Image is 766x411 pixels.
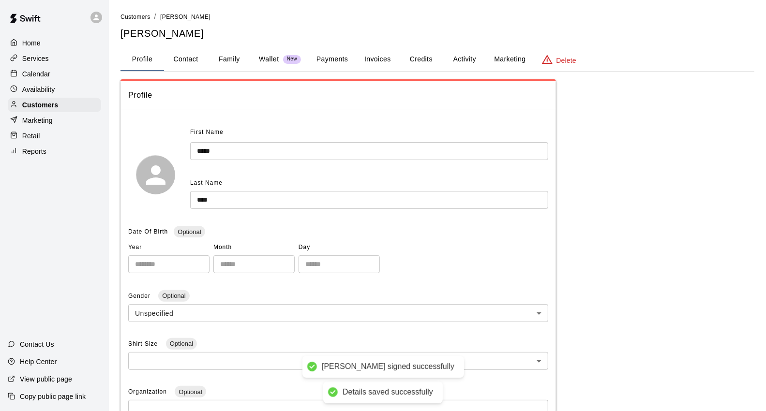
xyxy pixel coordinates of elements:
p: Copy public page link [20,392,86,401]
button: Credits [399,48,443,71]
a: Retail [8,129,101,143]
p: Customers [22,100,58,110]
span: Day [299,240,380,255]
a: Customers [8,98,101,112]
span: Year [128,240,210,255]
p: Availability [22,85,55,94]
p: Contact Us [20,339,54,349]
button: Marketing [486,48,533,71]
p: Help Center [20,357,57,367]
a: Customers [120,13,150,20]
span: Last Name [190,179,223,186]
p: Retail [22,131,40,141]
button: Payments [309,48,356,71]
a: Marketing [8,113,101,128]
div: [PERSON_NAME] signed successfully [322,362,454,372]
p: Marketing [22,116,53,125]
p: Calendar [22,69,50,79]
span: Gender [128,293,152,299]
button: Family [208,48,251,71]
div: Unspecified [128,304,548,322]
span: New [283,56,301,62]
span: Customers [120,14,150,20]
a: Home [8,36,101,50]
h5: [PERSON_NAME] [120,27,754,40]
span: Date Of Birth [128,228,168,235]
span: First Name [190,125,224,140]
a: Reports [8,144,101,159]
div: basic tabs example [120,48,754,71]
button: Profile [120,48,164,71]
span: Optional [174,228,205,235]
div: Details saved successfully [343,387,433,397]
button: Invoices [356,48,399,71]
span: Optional [175,388,206,396]
span: [PERSON_NAME] [160,14,210,20]
button: Contact [164,48,208,71]
a: Availability [8,82,101,97]
span: Month [213,240,295,255]
p: Reports [22,147,46,156]
button: Activity [443,48,486,71]
span: Shirt Size [128,340,160,347]
p: Home [22,38,41,48]
a: Calendar [8,67,101,81]
span: Profile [128,89,548,102]
span: Optional [166,340,197,347]
p: Wallet [259,54,279,64]
p: Delete [556,56,576,65]
span: Optional [158,292,189,299]
p: View public page [20,374,72,384]
nav: breadcrumb [120,12,754,22]
p: Services [22,54,49,63]
a: Services [8,51,101,66]
li: / [154,12,156,22]
span: Organization [128,388,169,395]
